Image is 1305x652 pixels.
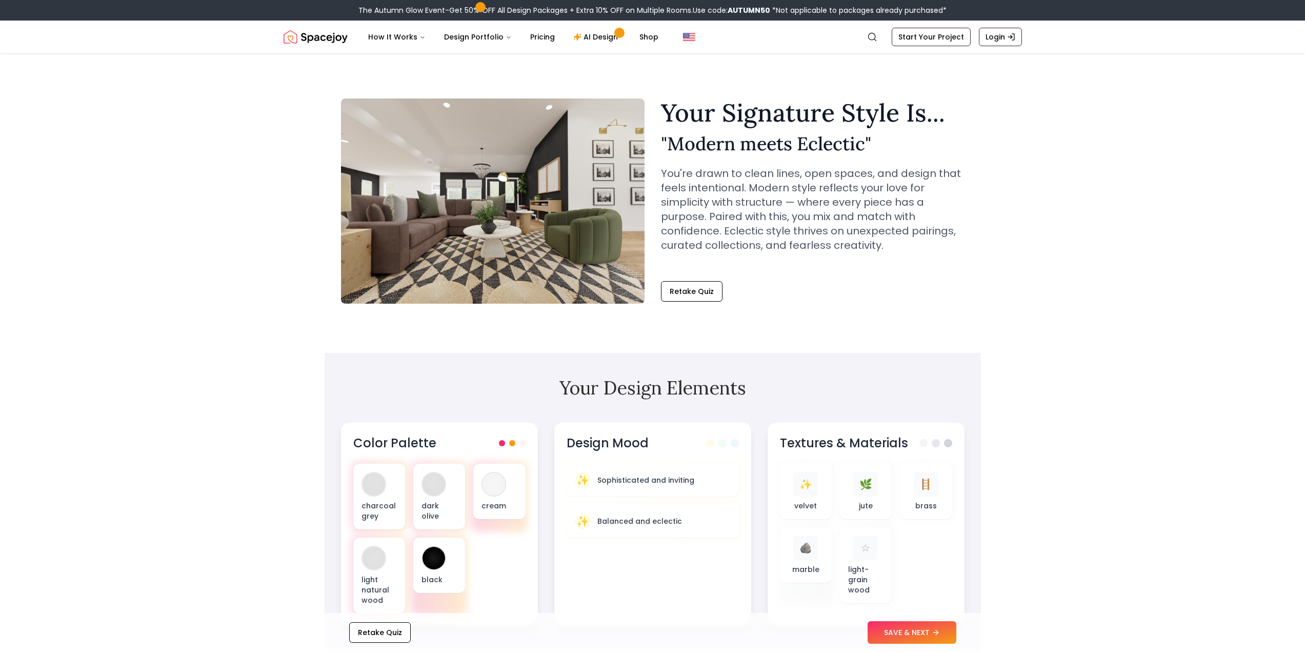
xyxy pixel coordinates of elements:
[341,378,965,398] h2: Your Design Elements
[799,541,812,555] span: 🪨
[661,166,965,252] p: You're drawn to clean lines, open spaces, and design that feels intentional. Modern style reflect...
[341,98,645,304] img: Modern meets Eclectic Style Example
[794,501,817,511] p: velvet
[693,5,770,15] span: Use code:
[360,27,667,47] nav: Main
[576,473,589,487] span: ✨
[362,501,397,521] p: charcoal grey
[597,516,682,526] p: Balanced and eclectic
[360,27,434,47] button: How It Works
[349,622,411,643] button: Retake Quiz
[799,477,812,491] span: ✨
[284,27,348,47] img: Spacejoy Logo
[481,501,517,511] p: cream
[567,435,649,451] h3: Design Mood
[683,31,695,43] img: United States
[576,514,589,528] span: ✨
[358,5,947,15] div: The Autumn Glow Event-Get 50% OFF All Design Packages + Extra 10% OFF on Multiple Rooms.
[861,541,870,555] span: ☆
[661,133,965,154] h2: " Modern meets Eclectic "
[848,564,884,595] p: light-grain wood
[631,27,667,47] a: Shop
[661,281,722,302] button: Retake Quiz
[780,435,908,451] h3: Textures & Materials
[859,477,872,491] span: 🌿
[421,501,457,521] p: dark olive
[792,564,819,575] p: marble
[915,501,937,511] p: brass
[661,101,965,125] h1: Your Signature Style Is...
[353,435,436,451] h3: Color Palette
[597,475,694,485] p: Sophisticated and inviting
[979,28,1022,46] a: Login
[859,501,873,511] p: jute
[770,5,947,15] span: *Not applicable to packages already purchased*
[421,575,457,585] p: black
[892,28,971,46] a: Start Your Project
[436,27,520,47] button: Design Portfolio
[868,621,956,644] button: SAVE & NEXT
[522,27,563,47] a: Pricing
[284,21,1022,53] nav: Global
[284,27,348,47] a: Spacejoy
[919,477,932,491] span: 🪜
[362,575,397,605] p: light natural wood
[565,27,629,47] a: AI Design
[728,5,770,15] b: AUTUMN50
